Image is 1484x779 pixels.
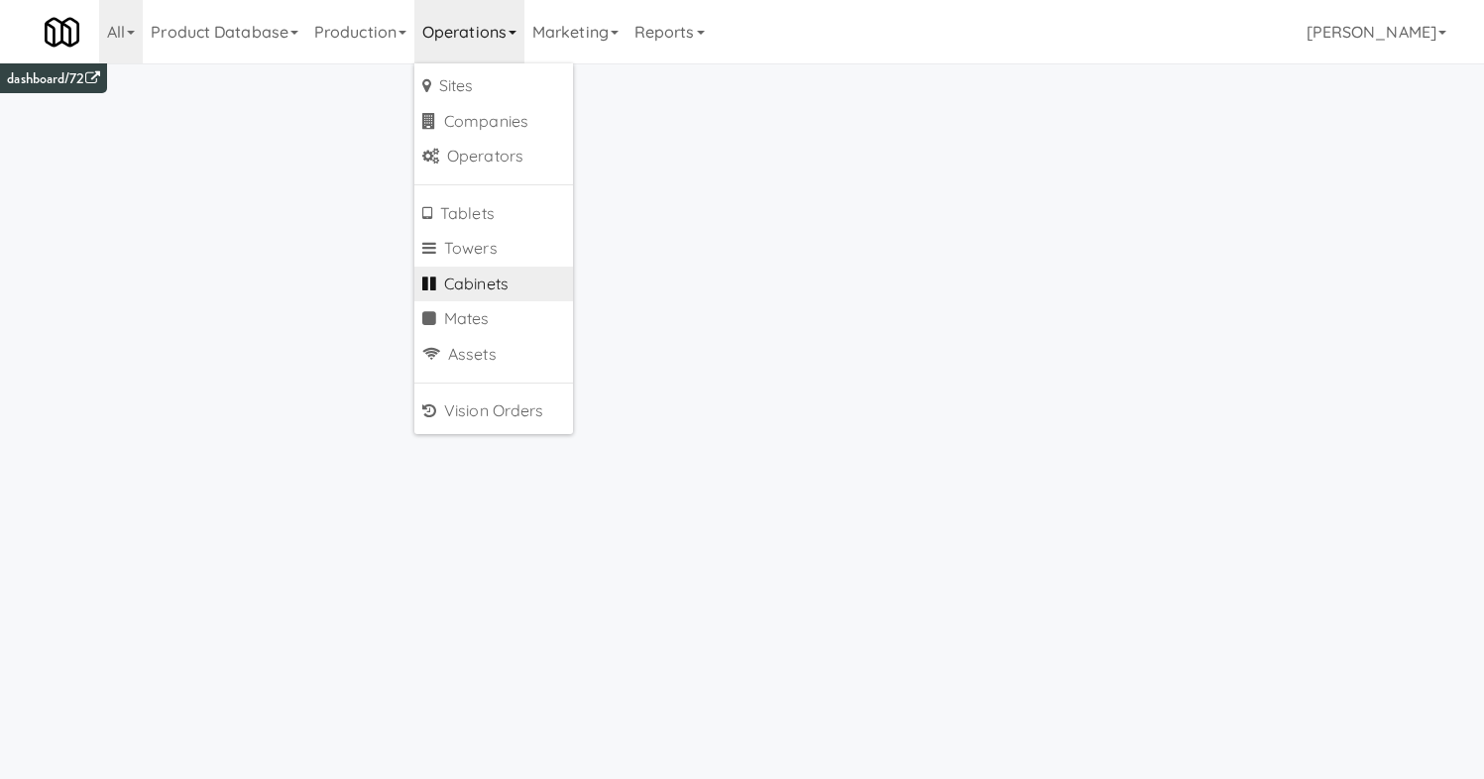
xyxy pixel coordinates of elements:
img: Micromart [45,15,79,50]
a: Tablets [414,196,573,232]
a: Cabinets [414,267,573,302]
a: Operators [414,139,573,174]
a: Vision Orders [414,393,573,429]
a: Sites [414,68,573,104]
a: Towers [414,231,573,267]
a: Mates [414,301,573,337]
a: Companies [414,104,573,140]
a: dashboard/72 [7,68,99,89]
a: Assets [414,337,573,373]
